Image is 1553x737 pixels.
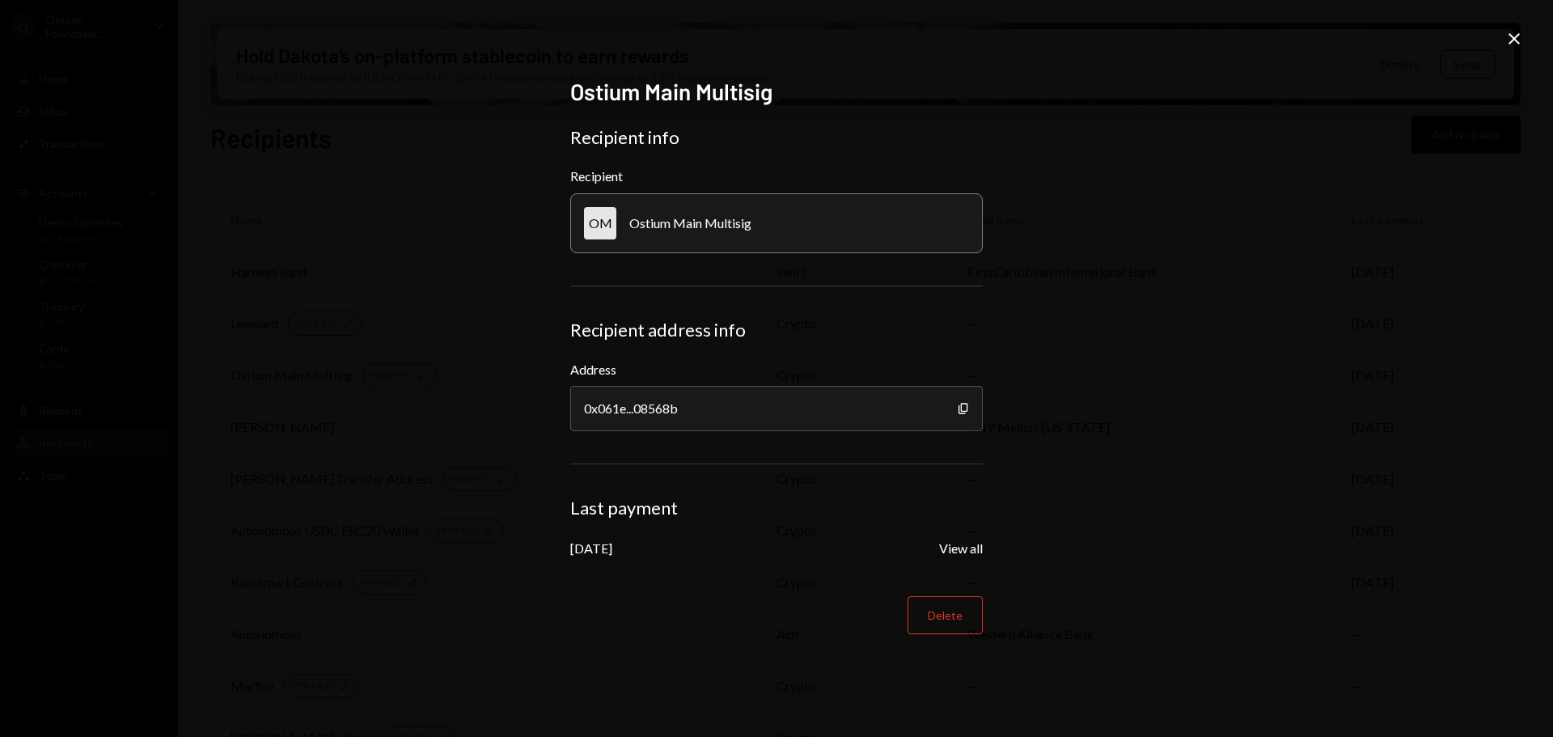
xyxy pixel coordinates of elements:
div: 0x061e...08568b [570,386,983,431]
div: OM [584,207,616,239]
button: View all [939,540,983,557]
div: [DATE] [570,540,612,556]
h2: Ostium Main Multisig [570,76,983,108]
div: Recipient address info [570,319,983,341]
div: Recipient [570,168,983,184]
label: Address [570,360,983,379]
div: Last payment [570,497,983,519]
div: Ostium Main Multisig [629,215,751,231]
button: Delete [908,596,983,634]
div: Recipient info [570,126,983,149]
